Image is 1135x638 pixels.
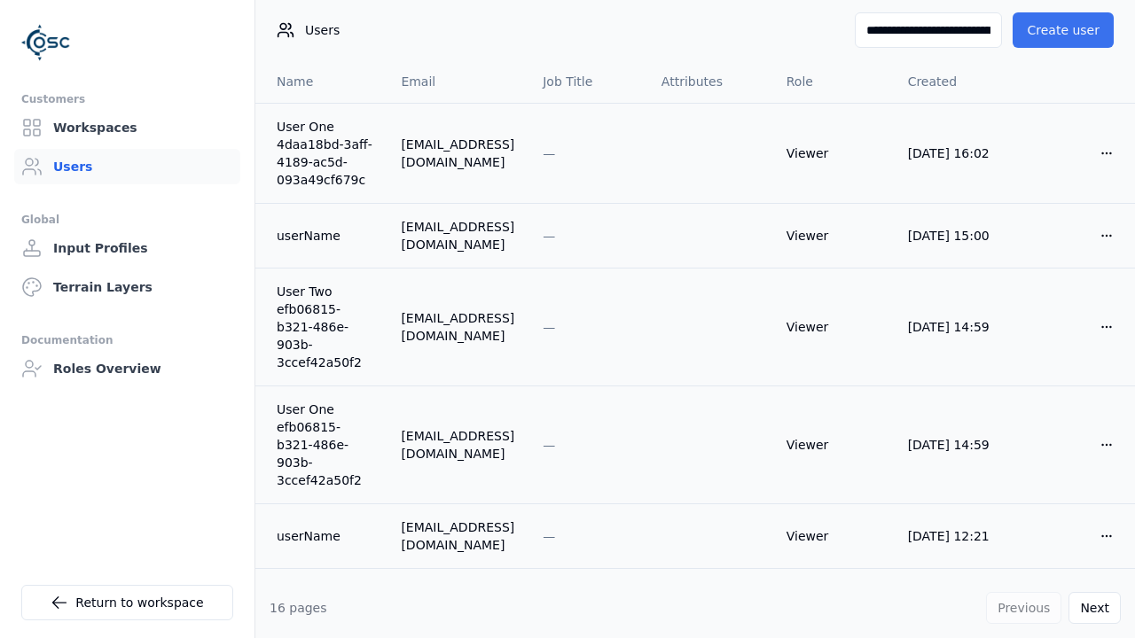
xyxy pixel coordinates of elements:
[401,427,514,463] div: [EMAIL_ADDRESS][DOMAIN_NAME]
[277,118,372,189] a: User One 4daa18bd-3aff-4189-ac5d-093a49cf679c
[14,110,240,145] a: Workspaces
[277,527,372,545] a: userName
[1013,12,1114,48] button: Create user
[21,89,233,110] div: Customers
[401,518,514,554] div: [EMAIL_ADDRESS][DOMAIN_NAME]
[277,401,372,489] a: User One efb06815-b321-486e-903b-3ccef42a50f2
[387,60,528,103] th: Email
[305,21,340,39] span: Users
[401,218,514,253] div: [EMAIL_ADDRESS][DOMAIN_NAME]
[908,144,1002,162] div: [DATE] 16:02
[21,330,233,351] div: Documentation
[543,229,555,243] span: —
[908,527,1002,545] div: [DATE] 12:21
[647,60,772,103] th: Attributes
[14,230,240,266] a: Input Profiles
[277,283,372,371] a: User Two efb06815-b321-486e-903b-3ccef42a50f2
[543,320,555,334] span: —
[14,149,240,184] a: Users
[543,438,555,452] span: —
[21,209,233,230] div: Global
[401,136,514,171] div: [EMAIL_ADDRESS][DOMAIN_NAME]
[787,318,880,336] div: Viewer
[908,436,1002,454] div: [DATE] 14:59
[14,269,240,305] a: Terrain Layers
[787,227,880,245] div: Viewer
[908,227,1002,245] div: [DATE] 15:00
[787,527,880,545] div: Viewer
[255,60,387,103] th: Name
[908,318,1002,336] div: [DATE] 14:59
[401,309,514,345] div: [EMAIL_ADDRESS][DOMAIN_NAME]
[787,144,880,162] div: Viewer
[772,60,894,103] th: Role
[787,436,880,454] div: Viewer
[277,227,372,245] a: userName
[543,146,555,160] span: —
[270,601,327,615] span: 16 pages
[1068,592,1121,624] button: Next
[528,60,647,103] th: Job Title
[21,585,233,620] a: Return to workspace
[543,529,555,543] span: —
[21,18,71,67] img: Logo
[894,60,1016,103] th: Created
[14,351,240,386] a: Roles Overview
